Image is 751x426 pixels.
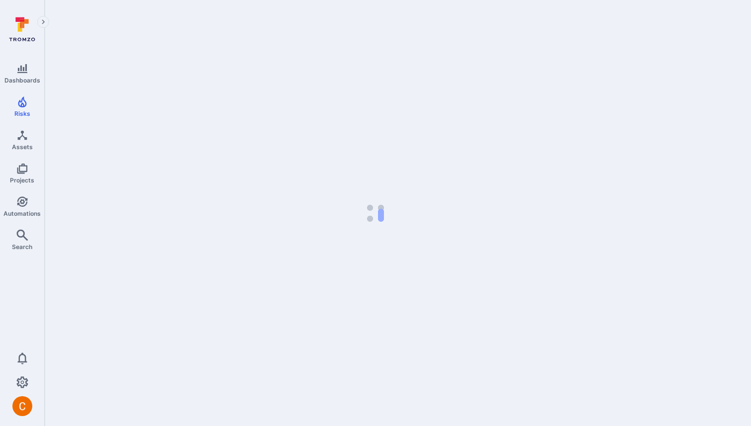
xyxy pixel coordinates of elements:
[37,16,49,28] button: Expand navigation menu
[14,110,30,117] span: Risks
[12,143,33,151] span: Assets
[12,243,32,251] span: Search
[3,210,41,217] span: Automations
[12,396,32,416] img: ACg8ocJuq_DPPTkXyD9OlTnVLvDrpObecjcADscmEHLMiTyEnTELew=s96-c
[12,396,32,416] div: Camilo Rivera
[10,176,34,184] span: Projects
[4,77,40,84] span: Dashboards
[40,18,47,26] i: Expand navigation menu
